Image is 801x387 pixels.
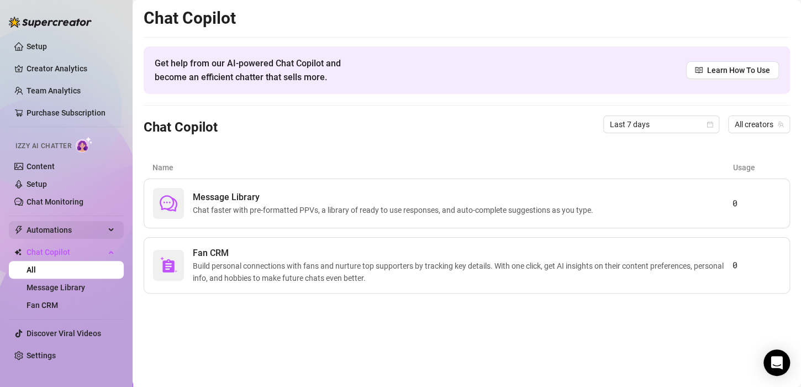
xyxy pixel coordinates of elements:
[193,204,598,216] span: Chat faster with pre-formatted PPVs, a library of ready to use responses, and auto-complete sugge...
[9,17,92,28] img: logo-BBDzfeDw.svg
[144,119,218,137] h3: Chat Copilot
[27,301,58,310] a: Fan CRM
[707,64,770,76] span: Learn How To Use
[27,108,106,117] a: Purchase Subscription
[27,60,115,77] a: Creator Analytics
[144,8,790,29] h2: Chat Copilot
[152,161,733,174] article: Name
[76,137,93,153] img: AI Chatter
[193,191,598,204] span: Message Library
[160,195,177,212] span: comment
[27,351,56,360] a: Settings
[27,180,47,189] a: Setup
[733,197,781,210] article: 0
[193,260,733,284] span: Build personal connections with fans and nurture top supporters by tracking key details. With one...
[707,121,713,128] span: calendar
[14,226,23,234] span: thunderbolt
[14,248,22,256] img: Chat Copilot
[27,86,81,95] a: Team Analytics
[27,221,105,239] span: Automations
[27,162,55,171] a: Content
[15,141,71,151] span: Izzy AI Chatter
[160,257,177,274] img: svg%3e
[695,66,703,74] span: read
[763,349,790,376] div: Open Intercom Messenger
[27,243,105,261] span: Chat Copilot
[27,197,83,206] a: Chat Monitoring
[155,56,367,84] span: Get help from our AI-powered Chat Copilot and become an efficient chatter that sells more.
[27,42,47,51] a: Setup
[686,61,779,79] a: Learn How To Use
[733,161,781,174] article: Usage
[610,116,713,133] span: Last 7 days
[733,259,781,272] article: 0
[27,283,85,292] a: Message Library
[27,265,36,274] a: All
[735,116,783,133] span: All creators
[193,247,733,260] span: Fan CRM
[777,121,784,128] span: team
[27,329,101,338] a: Discover Viral Videos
